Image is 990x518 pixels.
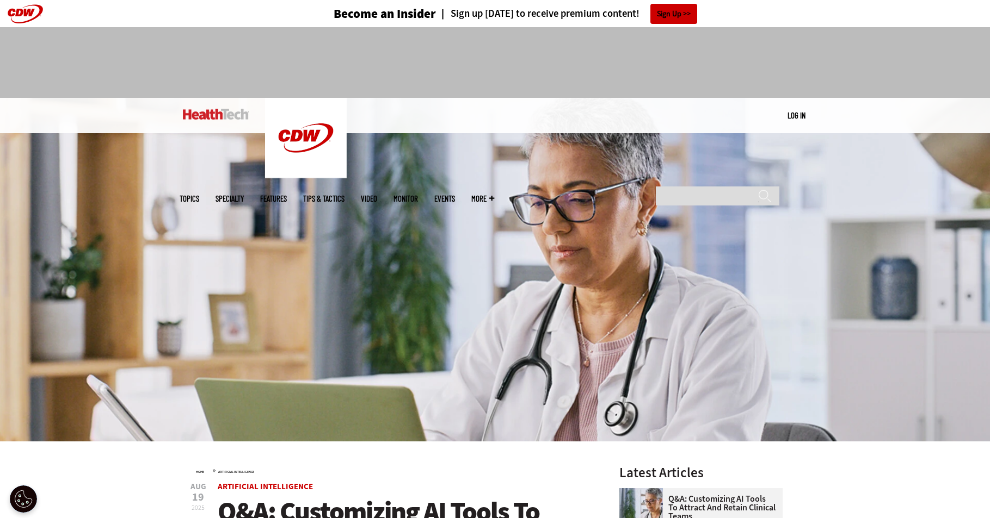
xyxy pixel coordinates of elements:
span: 2025 [192,503,205,512]
span: More [471,195,494,203]
h3: Latest Articles [619,466,783,479]
div: User menu [788,110,805,121]
img: Home [183,109,249,120]
span: Specialty [216,195,244,203]
span: 19 [190,492,206,503]
a: CDW [265,170,347,181]
a: Artificial Intelligence [218,481,313,492]
img: Home [265,98,347,178]
a: Sign up [DATE] to receive premium content! [436,9,639,19]
a: Log in [788,110,805,120]
a: Home [196,470,204,474]
a: doctor on laptop [619,488,668,497]
span: Aug [190,483,206,491]
a: Tips & Tactics [303,195,345,203]
div: » [196,466,591,475]
a: Video [361,195,377,203]
div: Cookie Settings [10,485,37,513]
h3: Become an Insider [334,8,436,20]
iframe: advertisement [297,38,693,87]
a: Artificial Intelligence [218,470,254,474]
a: MonITor [393,195,418,203]
a: Features [260,195,287,203]
a: Events [434,195,455,203]
button: Open Preferences [10,485,37,513]
a: Sign Up [650,4,697,24]
span: Topics [180,195,199,203]
a: Become an Insider [293,8,436,20]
